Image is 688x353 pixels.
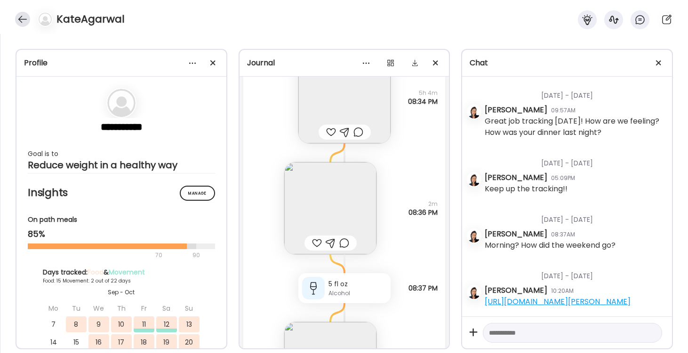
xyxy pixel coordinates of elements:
[408,208,438,217] span: 08:36 PM
[43,288,200,297] div: Sep - Oct
[551,174,575,182] div: 05:09PM
[192,250,201,261] div: 90
[43,277,200,284] div: Food: 15 Movement: 2 out of 22 days
[39,13,52,26] img: bg-avatar-default.svg
[328,279,387,289] div: 5 fl oz
[180,186,215,201] div: Manage
[470,57,664,69] div: Chat
[66,300,87,316] div: Tu
[28,250,190,261] div: 70
[408,89,438,97] span: 5h 4m
[111,316,132,332] div: 10
[179,334,200,350] div: 20
[28,215,215,225] div: On path meals
[179,316,200,332] div: 13
[485,285,547,296] div: [PERSON_NAME]
[551,230,575,239] div: 08:37AM
[66,334,87,350] div: 15
[56,12,125,27] h4: KateAgarwal
[284,162,376,254] img: images%2FBSFQB00j0rOawWNVf4SvQtxQl562%2F5zbrqdiiLf3vUMjwici5%2FCzODejRYIuvfuWq7tOx3_240
[28,186,215,200] h2: Insights
[467,105,480,118] img: avatars%2FzNSBMsCCYwRWk01rErjyDlvJs7f1
[485,116,664,138] div: Great job tracking [DATE]! How are we feeling? How was your dinner last night?
[43,267,200,277] div: Days tracked: &
[134,316,154,332] div: 11
[298,51,391,143] img: images%2FBSFQB00j0rOawWNVf4SvQtxQl562%2F8vRVoGiQxW46lrl6po9B%2F3rKarrKGAmXVllZBO7Cn_240
[88,316,109,332] div: 9
[109,267,145,277] span: Movement
[28,228,215,240] div: 85%
[88,334,109,350] div: 16
[107,89,136,117] img: bg-avatar-default.svg
[551,287,574,295] div: 10:20AM
[111,334,132,350] div: 17
[88,267,104,277] span: Food
[43,316,64,332] div: 7
[485,240,616,251] div: Morning? How did the weekend go?
[485,104,547,116] div: [PERSON_NAME]
[485,183,568,195] div: Keep up the tracking!!
[467,286,480,299] img: avatars%2FzNSBMsCCYwRWk01rErjyDlvJs7f1
[24,57,219,69] div: Profile
[467,229,480,243] img: avatars%2FzNSBMsCCYwRWk01rErjyDlvJs7f1
[485,228,547,240] div: [PERSON_NAME]
[28,148,215,159] div: Goal is to
[485,147,664,172] div: [DATE] - [DATE]
[485,260,664,285] div: [DATE] - [DATE]
[485,204,664,228] div: [DATE] - [DATE]
[43,300,64,316] div: Mo
[156,334,177,350] div: 19
[28,159,215,171] div: Reduce weight in a healthy way
[111,300,132,316] div: Th
[43,334,64,350] div: 14
[485,172,547,183] div: [PERSON_NAME]
[247,57,442,69] div: Journal
[328,289,387,298] div: Alcohol
[408,200,438,208] span: 2m
[88,300,109,316] div: We
[156,316,177,332] div: 12
[485,79,664,104] div: [DATE] - [DATE]
[134,300,154,316] div: Fr
[134,334,154,350] div: 18
[485,296,631,307] a: [URL][DOMAIN_NAME][PERSON_NAME]
[467,173,480,186] img: avatars%2FzNSBMsCCYwRWk01rErjyDlvJs7f1
[551,106,576,115] div: 09:57AM
[408,284,438,292] span: 08:37 PM
[66,316,87,332] div: 8
[408,97,438,106] span: 08:34 PM
[156,300,177,316] div: Sa
[179,300,200,316] div: Su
